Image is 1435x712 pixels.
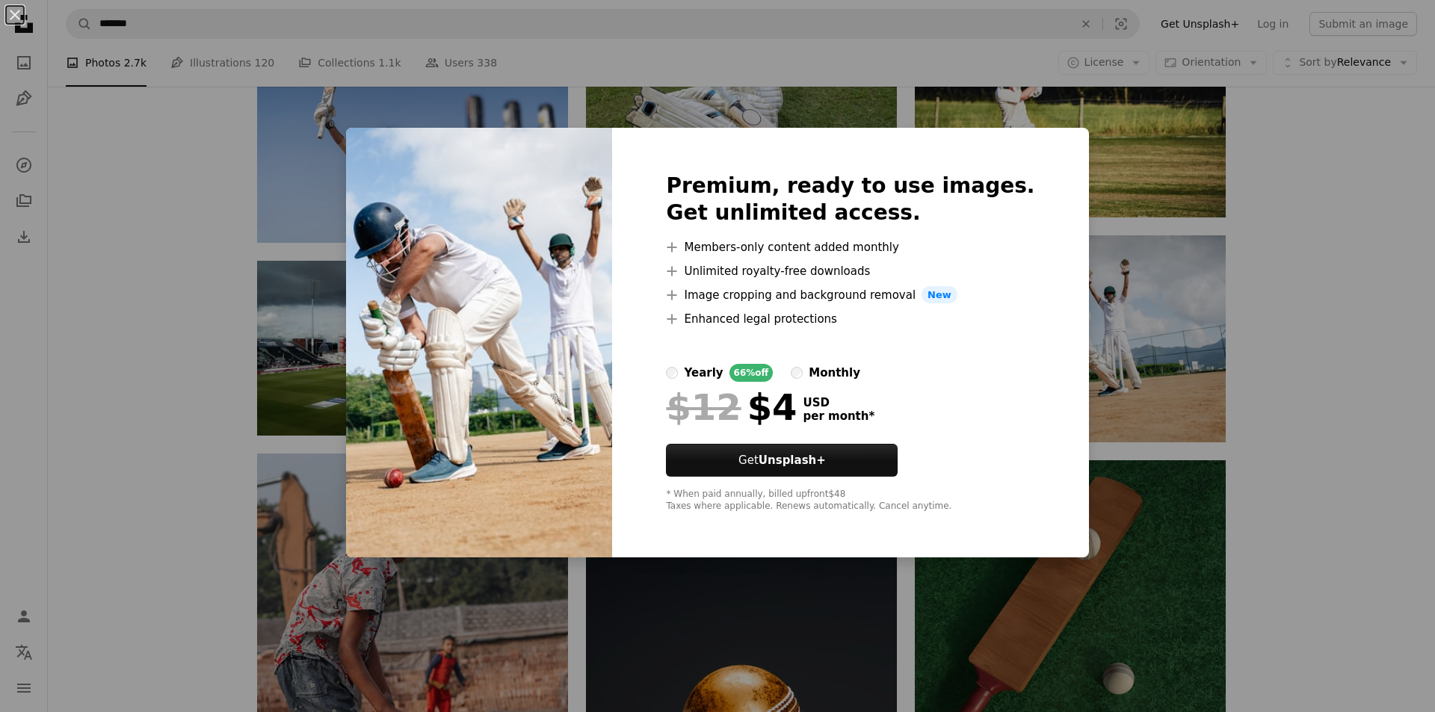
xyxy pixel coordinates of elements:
li: Enhanced legal protections [666,310,1034,328]
div: 66% off [729,364,774,382]
div: yearly [684,364,723,382]
input: yearly66%off [666,367,678,379]
strong: Unsplash+ [759,453,826,467]
div: * When paid annually, billed upfront $48 Taxes where applicable. Renews automatically. Cancel any... [666,489,1034,513]
button: GetUnsplash+ [666,444,898,477]
span: USD [803,396,874,409]
li: Members-only content added monthly [666,238,1034,256]
span: New [922,286,957,304]
input: monthly [791,367,803,379]
span: per month * [803,409,874,423]
li: Image cropping and background removal [666,286,1034,304]
div: $4 [666,388,797,427]
img: premium_photo-1721963696751-0e8c3ac42f9d [346,128,612,558]
span: $12 [666,388,741,427]
div: monthly [809,364,860,382]
h2: Premium, ready to use images. Get unlimited access. [666,173,1034,226]
li: Unlimited royalty-free downloads [666,262,1034,280]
